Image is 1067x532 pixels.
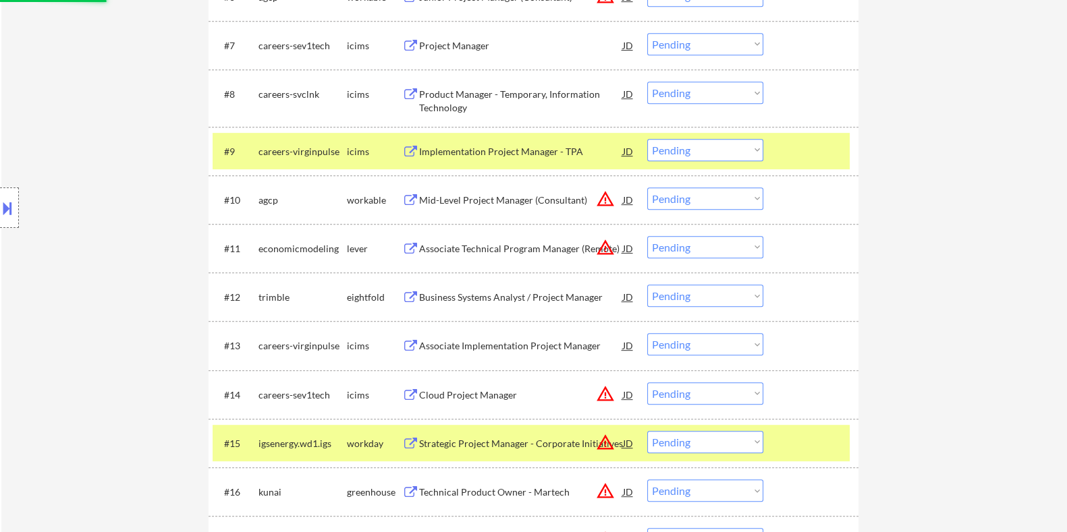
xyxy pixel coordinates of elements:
[223,485,247,499] div: #16
[621,479,634,504] div: JD
[223,39,247,53] div: #7
[346,88,402,101] div: icims
[346,145,402,158] div: icims
[418,388,622,402] div: Cloud Project Manager
[258,437,346,450] div: igsenergy.wd1.igs
[595,384,614,403] button: warning_amber
[418,339,622,353] div: Associate Implementation Project Manager
[621,139,634,163] div: JD
[621,285,634,309] div: JD
[346,39,402,53] div: icims
[258,339,346,353] div: careers-virginpulse
[418,437,622,450] div: Strategic Project Manager - Corporate Initiatives
[223,339,247,353] div: #13
[223,388,247,402] div: #14
[621,187,634,212] div: JD
[258,291,346,304] div: trimble
[621,82,634,106] div: JD
[346,291,402,304] div: eightfold
[346,194,402,207] div: workable
[418,242,622,256] div: Associate Technical Program Manager (Remote)
[346,339,402,353] div: icims
[346,388,402,402] div: icims
[418,485,622,499] div: Technical Product Owner - Martech
[258,485,346,499] div: kunai
[258,388,346,402] div: careers-sev1tech
[595,433,614,452] button: warning_amber
[258,194,346,207] div: agcp
[418,194,622,207] div: Mid-Level Project Manager (Consultant)
[621,333,634,357] div: JD
[258,39,346,53] div: careers-sev1tech
[258,242,346,256] div: economicmodeling
[346,437,402,450] div: workday
[621,382,634,407] div: JD
[418,145,622,158] div: Implementation Project Manager - TPA
[595,238,614,257] button: warning_amber
[418,39,622,53] div: Project Manager
[258,145,346,158] div: careers-virginpulse
[595,189,614,208] button: warning_amber
[595,481,614,500] button: warning_amber
[621,236,634,260] div: JD
[418,291,622,304] div: Business Systems Analyst / Project Manager
[346,485,402,499] div: greenhouse
[258,88,346,101] div: careers-svclnk
[346,242,402,256] div: lever
[223,437,247,450] div: #15
[621,33,634,57] div: JD
[621,431,634,455] div: JD
[418,88,622,114] div: Product Manager - Temporary, Information Technology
